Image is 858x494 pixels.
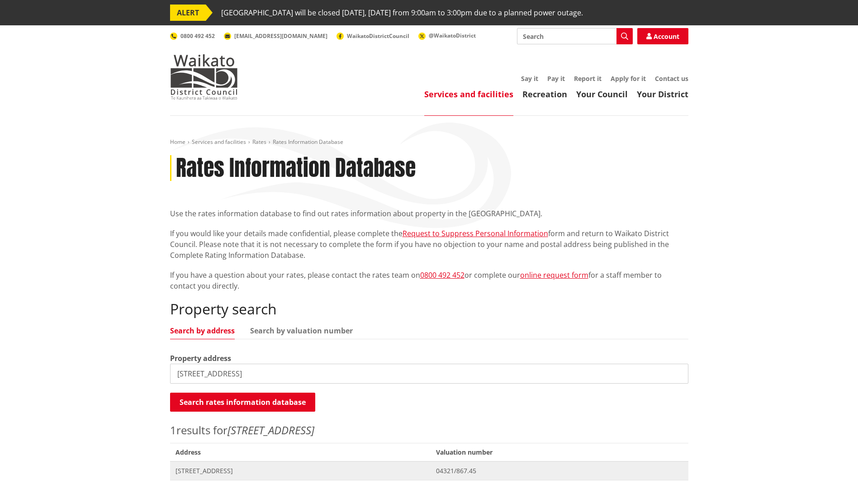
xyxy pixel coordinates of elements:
a: 0800 492 452 [170,32,215,40]
a: online request form [520,270,588,280]
span: Address [170,443,431,461]
a: Apply for it [611,74,646,83]
a: [EMAIL_ADDRESS][DOMAIN_NAME] [224,32,327,40]
a: WaikatoDistrictCouncil [337,32,409,40]
a: Search by valuation number [250,327,353,334]
a: Request to Suppress Personal Information [403,228,548,238]
p: If you would like your details made confidential, please complete the form and return to Waikato ... [170,228,688,261]
h2: Property search [170,300,688,318]
span: 0800 492 452 [180,32,215,40]
img: Waikato District Council - Te Kaunihera aa Takiwaa o Waikato [170,54,238,100]
button: Search rates information database [170,393,315,412]
label: Property address [170,353,231,364]
iframe: Messenger Launcher [816,456,849,489]
span: Valuation number [431,443,688,461]
a: Contact us [655,74,688,83]
a: Recreation [522,89,567,100]
a: Report it [574,74,602,83]
input: e.g. Duke Street NGARUAWAHIA [170,364,688,384]
span: 1 [170,423,176,437]
span: [GEOGRAPHIC_DATA] will be closed [DATE], [DATE] from 9:00am to 3:00pm due to a planned power outage. [221,5,583,21]
a: Pay it [547,74,565,83]
p: If you have a question about your rates, please contact the rates team on or complete our for a s... [170,270,688,291]
a: Say it [521,74,538,83]
p: Use the rates information database to find out rates information about property in the [GEOGRAPHI... [170,208,688,219]
nav: breadcrumb [170,138,688,146]
a: Search by address [170,327,235,334]
span: [EMAIL_ADDRESS][DOMAIN_NAME] [234,32,327,40]
a: Services and facilities [192,138,246,146]
span: ALERT [170,5,206,21]
a: Account [637,28,688,44]
em: [STREET_ADDRESS] [228,423,314,437]
a: Your District [637,89,688,100]
span: Rates Information Database [273,138,343,146]
a: Services and facilities [424,89,513,100]
span: WaikatoDistrictCouncil [347,32,409,40]
a: 0800 492 452 [420,270,465,280]
a: Home [170,138,185,146]
p: results for [170,422,688,438]
a: @WaikatoDistrict [418,32,476,39]
span: 04321/867.45 [436,466,683,475]
a: Your Council [576,89,628,100]
span: @WaikatoDistrict [429,32,476,39]
a: Rates [252,138,266,146]
a: [STREET_ADDRESS] 04321/867.45 [170,461,688,480]
input: Search input [517,28,633,44]
span: [STREET_ADDRESS] [175,466,426,475]
h1: Rates Information Database [176,155,416,181]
